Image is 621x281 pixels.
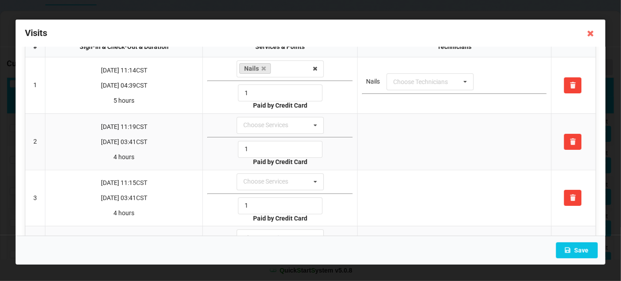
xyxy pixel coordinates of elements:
[25,170,45,226] td: 3
[202,37,357,58] th: Services & Points
[50,193,198,202] p: [DATE] 03:41 CST
[238,197,322,214] input: Points
[253,158,307,165] b: Paid by Credit Card
[238,141,322,158] input: Points
[50,209,198,217] p: 4 hours
[253,215,307,222] b: Paid by Credit Card
[241,177,301,187] div: Choose Services
[239,63,271,74] a: Nails
[362,77,384,86] div: Nails
[50,235,198,244] p: [DATE] 11:01 CST
[50,153,198,161] p: 4 hours
[238,84,322,101] input: Points
[50,66,198,75] p: [DATE] 11:14 CST
[556,242,598,258] button: Save
[241,233,301,243] div: Choose Services
[253,102,307,109] b: Paid by Credit Card
[16,20,605,47] div: Visits
[357,37,551,58] th: Technicians
[50,122,198,131] p: [DATE] 11:19 CST
[25,57,45,113] td: 1
[50,81,198,90] p: [DATE] 04:39 CST
[50,137,198,146] p: [DATE] 03:41 CST
[50,96,198,105] p: 5 hours
[25,37,45,58] th: #
[241,120,301,130] div: Choose Services
[45,37,202,58] th: Sign-In & Check-Out & Duration
[391,76,461,87] div: Choose Technicians
[25,113,45,170] td: 2
[50,178,198,187] p: [DATE] 11:15 CST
